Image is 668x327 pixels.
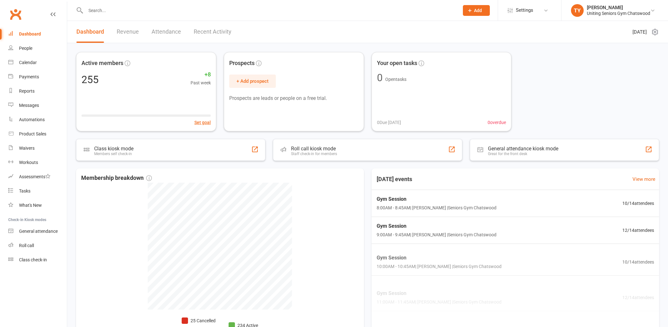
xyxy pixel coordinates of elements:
[377,59,417,68] span: Your open tasks
[19,74,39,79] div: Payments
[377,119,401,126] span: 0 Due [DATE]
[19,146,35,151] div: Waivers
[291,152,337,156] div: Staff check-in for members
[19,174,50,179] div: Assessments
[191,79,211,86] span: Past week
[19,60,37,65] div: Calendar
[8,127,67,141] a: Product Sales
[8,56,67,70] a: Calendar
[19,243,34,248] div: Roll call
[8,141,67,155] a: Waivers
[622,227,654,234] span: 12 / 14 attendees
[19,88,35,94] div: Reports
[94,146,133,152] div: Class kiosk mode
[8,41,67,56] a: People
[377,231,496,238] span: 9:00AM - 9:45AM | [PERSON_NAME] | Seniors Gym Chatswood
[84,6,455,15] input: Search...
[229,94,359,102] p: Prospects are leads or people on a free trial.
[377,254,502,262] span: Gym Session
[19,188,30,193] div: Tasks
[19,31,41,36] div: Dashboard
[194,119,211,126] button: Set goal
[229,59,255,68] span: Prospects
[76,21,104,43] a: Dashboard
[229,75,276,88] button: + Add prospect
[19,46,32,51] div: People
[94,152,133,156] div: Members self check-in
[8,155,67,170] a: Workouts
[571,4,584,17] div: TY
[8,253,67,267] a: Class kiosk mode
[81,75,99,85] div: 255
[622,200,654,207] span: 10 / 14 attendees
[194,21,231,43] a: Recent Activity
[19,103,39,108] div: Messages
[377,289,502,298] span: Gym Session
[8,198,67,213] a: What's New
[19,160,38,165] div: Workouts
[117,21,139,43] a: Revenue
[8,170,67,184] a: Assessments
[377,204,496,211] span: 8:00AM - 8:45AM | [PERSON_NAME] | Seniors Gym Chatswood
[488,119,506,126] span: 0 overdue
[8,113,67,127] a: Automations
[291,146,337,152] div: Roll call kiosk mode
[81,173,152,183] span: Membership breakdown
[488,146,558,152] div: General attendance kiosk mode
[632,175,655,183] a: View more
[19,131,46,136] div: Product Sales
[587,5,650,10] div: [PERSON_NAME]
[463,5,490,16] button: Add
[19,229,58,234] div: General attendance
[8,98,67,113] a: Messages
[182,317,218,324] li: 25 Cancelled
[377,73,383,83] div: 0
[19,203,42,208] div: What's New
[377,195,496,203] span: Gym Session
[622,258,654,265] span: 10 / 14 attendees
[372,173,417,185] h3: [DATE] events
[152,21,181,43] a: Attendance
[81,59,123,68] span: Active members
[377,222,496,230] span: Gym Session
[474,8,482,13] span: Add
[516,3,533,17] span: Settings
[8,84,67,98] a: Reports
[632,28,647,36] span: [DATE]
[377,263,502,270] span: 10:00AM - 10:45AM | [PERSON_NAME] | Seniors Gym Chatswood
[191,70,211,79] span: +8
[8,224,67,239] a: General attendance kiosk mode
[377,299,502,306] span: 11:00AM - 11:45AM | [PERSON_NAME] | Seniors Gym Chatswood
[8,27,67,41] a: Dashboard
[19,117,45,122] div: Automations
[622,294,654,301] span: 12 / 14 attendees
[488,152,558,156] div: Great for the front desk
[8,184,67,198] a: Tasks
[587,10,650,16] div: Uniting Seniors Gym Chatswood
[19,257,47,262] div: Class check-in
[385,77,406,82] span: Open tasks
[8,70,67,84] a: Payments
[8,239,67,253] a: Roll call
[8,6,23,22] a: Clubworx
